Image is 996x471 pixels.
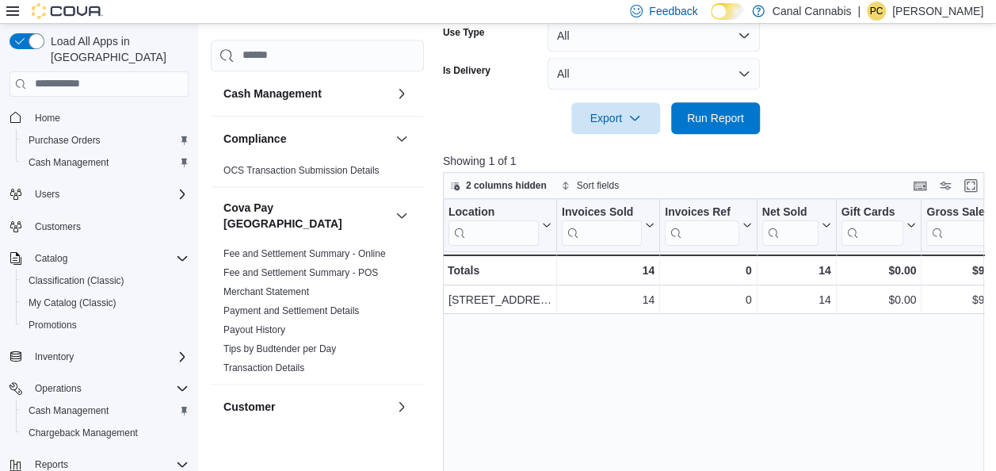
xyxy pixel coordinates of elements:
span: Home [35,112,60,124]
span: Cash Management [22,153,189,172]
span: Payout History [223,324,285,336]
button: Gift Cards [841,205,917,245]
button: Invoices Ref [665,205,751,245]
div: Gift Card Sales [841,205,904,245]
p: [PERSON_NAME] [892,2,983,21]
button: Cash Management [16,151,195,174]
div: Invoices Ref [665,205,738,220]
div: Patrick Ciantar [867,2,886,21]
span: Merchant Statement [223,285,309,298]
div: $0.00 [841,290,917,309]
div: Net Sold [762,205,819,245]
span: Classification (Classic) [29,274,124,287]
span: Fee and Settlement Summary - Online [223,247,386,260]
a: Fee and Settlement Summary - Online [223,248,386,259]
span: Users [29,185,189,204]
span: Promotions [22,316,189,335]
button: Customers [3,215,195,238]
h3: Customer [223,399,275,415]
button: Location [448,205,551,245]
span: Home [29,108,189,128]
button: Cova Pay [GEOGRAPHIC_DATA] [223,200,389,232]
a: Chargeback Management [22,423,144,442]
span: Chargeback Management [22,423,189,442]
button: Display options [936,176,955,195]
h3: Compliance [223,131,286,147]
a: My Catalog (Classic) [22,293,123,312]
span: My Catalog (Classic) [29,297,116,309]
span: OCS Transaction Submission Details [223,164,380,177]
a: Promotions [22,316,83,335]
span: Cash Management [29,156,109,169]
div: Totals [448,261,551,280]
button: My Catalog (Classic) [16,292,195,314]
span: Operations [29,379,189,398]
div: 14 [562,290,654,309]
span: Catalog [35,252,67,265]
span: Chargeback Management [29,427,138,439]
span: Export [581,102,651,134]
a: Cash Management [22,401,115,420]
button: Cash Management [16,400,195,422]
button: Chargeback Management [16,422,195,444]
button: Users [3,183,195,205]
button: Export [571,102,660,134]
img: Cova [32,3,103,19]
span: My Catalog (Classic) [22,293,189,312]
button: All [548,20,760,52]
button: Inventory [3,346,195,368]
span: Fee and Settlement Summary - POS [223,266,378,279]
a: Fee and Settlement Summary - POS [223,267,378,278]
div: Net Sold [762,205,819,220]
span: Feedback [649,3,697,19]
span: 2 columns hidden [466,179,547,192]
div: Invoices Sold [562,205,642,220]
button: Customer [223,399,389,415]
button: Sort fields [555,176,625,195]
p: Showing 1 of 1 [443,153,990,169]
span: Operations [35,382,82,395]
button: Run Report [671,102,760,134]
span: Tips by Budtender per Day [223,343,336,355]
a: Customers [29,217,87,236]
button: 2 columns hidden [444,176,553,195]
div: [STREET_ADDRESS] [448,290,551,309]
button: Keyboard shortcuts [910,176,929,195]
button: Enter fullscreen [961,176,980,195]
div: 0 [665,290,751,309]
button: Cash Management [223,86,389,101]
button: Operations [29,379,88,398]
a: Purchase Orders [22,131,107,150]
a: OCS Transaction Submission Details [223,165,380,176]
button: Customer [392,397,411,416]
span: Cash Management [29,404,109,417]
span: Payment and Settlement Details [223,304,359,317]
div: 14 [562,261,654,280]
div: Location [448,205,539,220]
p: Canal Cannabis [773,2,852,21]
h3: Cash Management [223,86,322,101]
button: Net Sold [762,205,831,245]
button: Operations [3,377,195,400]
a: Cash Management [22,153,115,172]
a: Tips by Budtender per Day [223,343,336,354]
span: Reports [35,458,68,471]
div: Gift Cards [841,205,904,220]
div: Cova Pay [GEOGRAPHIC_DATA] [211,244,424,384]
div: Location [448,205,539,245]
a: Payment and Settlement Details [223,305,359,316]
label: Is Delivery [443,64,490,77]
a: Classification (Classic) [22,271,131,290]
button: Users [29,185,66,204]
button: Cova Pay [GEOGRAPHIC_DATA] [392,206,411,225]
button: Compliance [223,131,389,147]
p: | [857,2,861,21]
div: Invoices Sold [562,205,642,245]
div: Compliance [211,161,424,186]
label: Use Type [443,26,484,39]
div: 0 [665,261,751,280]
span: Customers [35,220,81,233]
div: $0.00 [841,261,917,280]
a: Transaction Details [223,362,304,373]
